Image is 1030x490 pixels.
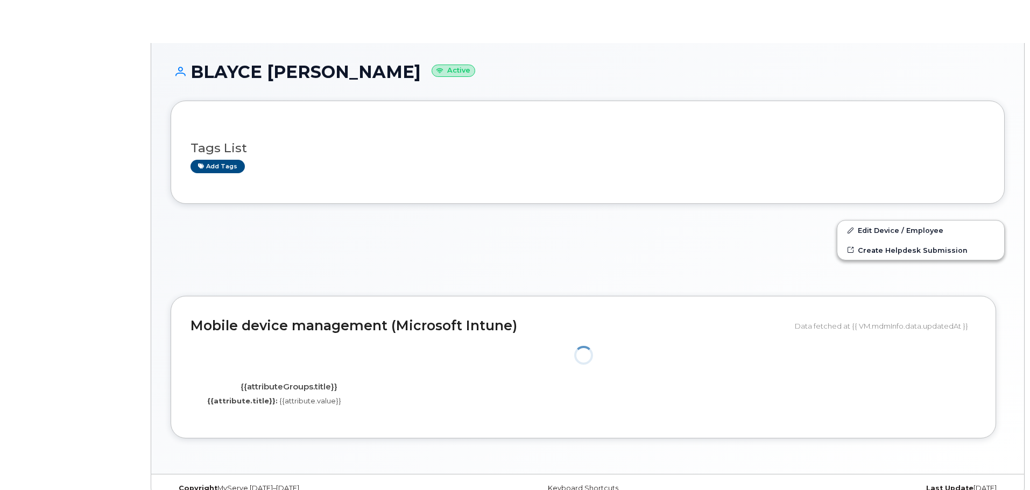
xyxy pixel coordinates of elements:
[837,240,1004,260] a: Create Helpdesk Submission
[207,396,278,406] label: {{attribute.title}}:
[191,160,245,173] a: Add tags
[432,65,475,77] small: Active
[191,141,985,155] h3: Tags List
[279,396,341,405] span: {{attribute.value}}
[199,382,379,392] h4: {{attributeGroups.title}}
[795,316,976,336] div: Data fetched at {{ VM.mdmInfo.data.updatedAt }}
[191,318,787,333] h2: Mobile device management (Microsoft Intune)
[171,62,1005,81] h1: BLAYCE [PERSON_NAME]
[837,221,1004,240] a: Edit Device / Employee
